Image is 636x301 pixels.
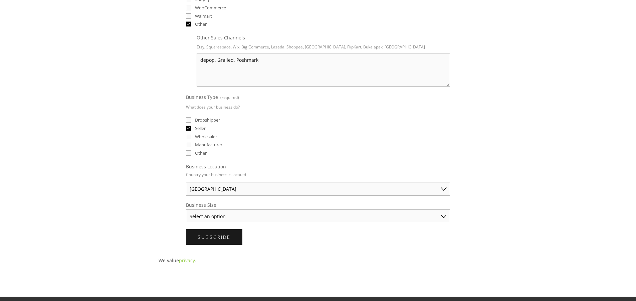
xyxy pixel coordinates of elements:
[186,182,450,196] select: Business Location
[186,21,191,27] input: Other
[186,13,191,19] input: Walmart
[186,229,242,245] button: SubscribeSubscribe
[195,142,222,148] span: Manufacturer
[197,42,450,52] p: Etsy, Squarespace, Wix, Big Commerce, Lazada, Shoppee, [GEOGRAPHIC_DATA], FlipKart, Bukalapak, [G...
[186,117,191,123] input: Dropshipper
[179,257,195,264] a: privacy
[186,102,240,112] p: What does your business do?
[186,5,191,10] input: WooCommerce
[195,125,206,131] span: Seller
[186,150,191,156] input: Other
[195,134,217,140] span: Wholesaler
[186,163,226,170] span: Business Location
[220,93,239,102] span: (required)
[195,21,207,27] span: Other
[186,134,191,139] input: Wholesaler
[186,170,246,179] p: Country your business is located
[195,150,207,156] span: Other
[186,94,218,100] span: Business Type
[195,5,226,11] span: WooCommerce
[198,234,231,240] span: Subscribe
[195,117,220,123] span: Dropshipper
[186,142,191,147] input: Manufacturer
[186,126,191,131] input: Seller
[186,202,216,208] span: Business Size
[195,13,212,19] span: Walmart
[197,53,450,87] textarea: depop, Grailed, Poshmark
[197,34,245,41] span: Other Sales Channels
[159,256,478,265] p: We value .
[186,209,450,223] select: Business Size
